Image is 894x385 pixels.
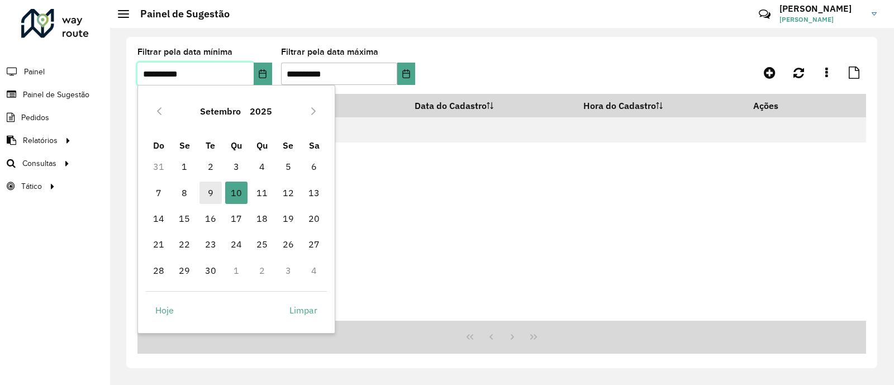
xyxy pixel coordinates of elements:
div: Choose Date [137,85,335,333]
span: 20 [303,207,325,230]
span: 10 [225,182,248,204]
label: Filtrar pela data máxima [281,45,378,59]
td: 8 [172,179,197,205]
td: 13 [301,179,327,205]
td: 3 [275,258,301,283]
span: 5 [277,155,299,178]
td: 11 [249,179,275,205]
span: 1 [173,155,196,178]
button: Limpar [280,299,327,321]
span: Painel de Sugestão [23,89,89,101]
td: 29 [172,258,197,283]
span: 19 [277,207,299,230]
button: Choose Month [196,98,245,125]
td: 9 [197,179,223,205]
td: 22 [172,231,197,257]
span: 8 [173,182,196,204]
td: 17 [223,206,249,231]
span: 6 [303,155,325,178]
td: 26 [275,231,301,257]
span: Consultas [22,158,56,169]
span: 28 [148,259,170,282]
td: 20 [301,206,327,231]
td: 14 [146,206,172,231]
td: 2 [249,258,275,283]
td: 18 [249,206,275,231]
td: 19 [275,206,301,231]
span: Se [179,140,190,151]
td: 24 [223,231,249,257]
span: 16 [199,207,222,230]
span: 9 [199,182,222,204]
span: 11 [251,182,273,204]
span: Do [153,140,164,151]
span: 24 [225,233,248,255]
span: 7 [148,182,170,204]
span: 15 [173,207,196,230]
span: 22 [173,233,196,255]
span: Hoje [155,303,174,317]
h2: Painel de Sugestão [129,8,230,20]
th: Data do Cadastro [407,94,576,117]
h3: [PERSON_NAME] [779,3,863,14]
span: 30 [199,259,222,282]
button: Choose Year [245,98,277,125]
td: 28 [146,258,172,283]
td: 3 [223,154,249,179]
th: Hora do Cadastro [576,94,745,117]
span: 29 [173,259,196,282]
span: Qu [256,140,268,151]
span: Tático [21,180,42,192]
td: 30 [197,258,223,283]
td: 4 [301,258,327,283]
span: Pedidos [21,112,49,123]
td: 5 [275,154,301,179]
td: 25 [249,231,275,257]
span: 14 [148,207,170,230]
button: Choose Date [254,63,272,85]
td: 27 [301,231,327,257]
td: 2 [197,154,223,179]
td: 6 [301,154,327,179]
span: 23 [199,233,222,255]
span: Limpar [289,303,317,317]
span: 25 [251,233,273,255]
span: 4 [251,155,273,178]
a: Contato Rápido [753,2,777,26]
td: 1 [223,258,249,283]
th: Ações [745,94,812,117]
td: 31 [146,154,172,179]
span: 18 [251,207,273,230]
span: Painel [24,66,45,78]
span: 13 [303,182,325,204]
td: 7 [146,179,172,205]
td: 10 [223,179,249,205]
label: Filtrar pela data mínima [137,45,232,59]
td: 12 [275,179,301,205]
td: 16 [197,206,223,231]
button: Previous Month [150,102,168,120]
span: 27 [303,233,325,255]
td: 1 [172,154,197,179]
span: Relatórios [23,135,58,146]
span: Te [206,140,215,151]
span: Sa [309,140,320,151]
span: 17 [225,207,248,230]
span: [PERSON_NAME] [779,15,863,25]
span: Qu [231,140,242,151]
button: Choose Date [397,63,415,85]
span: Se [283,140,293,151]
td: 23 [197,231,223,257]
td: 21 [146,231,172,257]
span: 26 [277,233,299,255]
span: 12 [277,182,299,204]
span: 2 [199,155,222,178]
span: 3 [225,155,248,178]
button: Next Month [305,102,322,120]
span: 21 [148,233,170,255]
td: 15 [172,206,197,231]
td: Nenhum registro encontrado [137,117,866,142]
button: Hoje [146,299,183,321]
td: 4 [249,154,275,179]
